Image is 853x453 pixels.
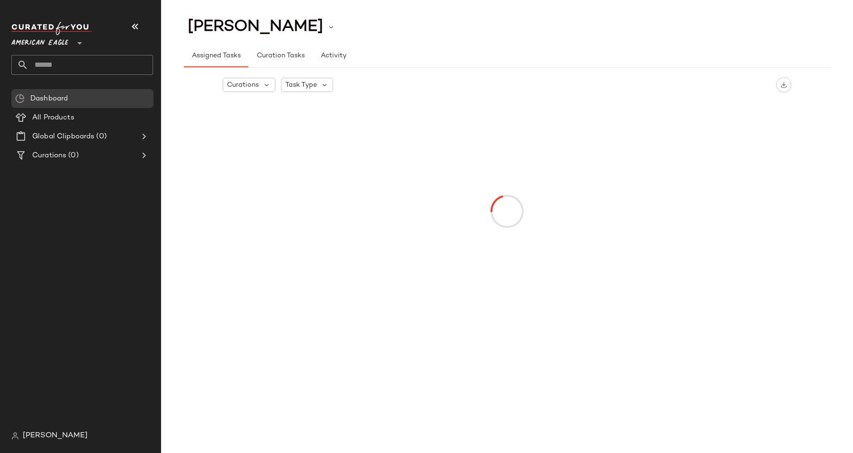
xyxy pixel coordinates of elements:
[94,131,106,142] span: (0)
[285,80,317,90] span: Task Type
[11,432,19,440] img: svg%3e
[256,52,304,60] span: Curation Tasks
[188,18,323,36] span: [PERSON_NAME]
[66,150,78,161] span: (0)
[11,22,92,35] img: cfy_white_logo.C9jOOHJF.svg
[30,93,68,104] span: Dashboard
[15,94,25,103] img: svg%3e
[23,430,88,442] span: [PERSON_NAME]
[780,82,787,88] img: svg%3e
[32,112,74,123] span: All Products
[320,52,346,60] span: Activity
[11,32,68,49] span: American Eagle
[32,150,66,161] span: Curations
[191,52,241,60] span: Assigned Tasks
[32,131,94,142] span: Global Clipboards
[227,80,259,90] span: Curations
